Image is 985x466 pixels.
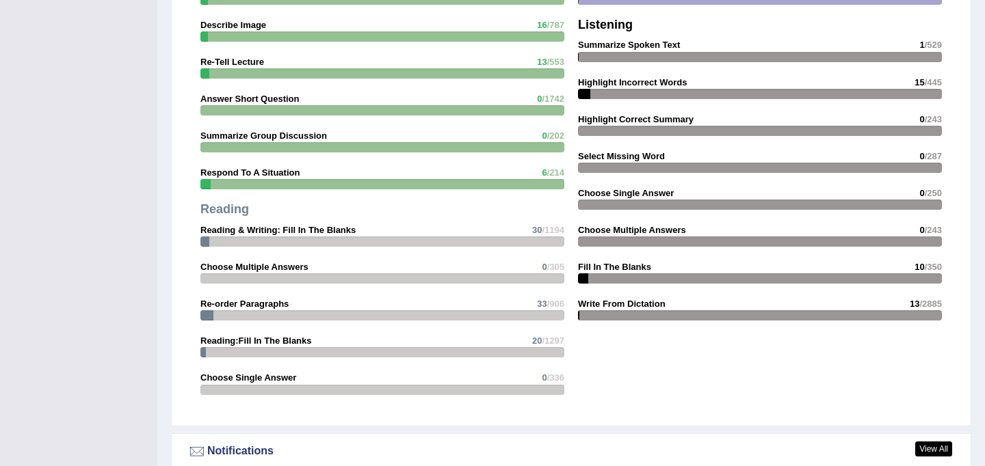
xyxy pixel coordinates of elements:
span: /1742 [542,94,564,104]
strong: Reading [200,202,249,216]
span: 0 [919,188,924,198]
span: /1194 [542,225,564,235]
strong: Choose Multiple Answers [200,262,308,272]
span: /243 [925,114,942,124]
strong: Describe Image [200,20,266,30]
strong: Listening [578,18,633,31]
span: /2885 [919,299,942,309]
strong: Reading & Writing: Fill In The Blanks [200,225,356,235]
span: /350 [925,262,942,272]
span: 0 [919,114,924,124]
span: /214 [547,167,564,178]
span: 33 [537,299,547,309]
strong: Respond To A Situation [200,167,300,178]
span: 0 [542,131,547,141]
strong: Choose Single Answer [200,372,296,383]
span: 15 [915,77,924,87]
span: 13 [910,299,919,309]
span: 13 [537,57,547,67]
strong: Highlight Incorrect Words [578,77,687,87]
span: 20 [532,335,542,346]
strong: Reading:Fill In The Blanks [200,335,312,346]
span: /553 [547,57,564,67]
span: /906 [547,299,564,309]
strong: Fill In The Blanks [578,262,651,272]
strong: Select Missing Word [578,151,665,161]
span: /336 [547,372,564,383]
span: 0 [537,94,542,104]
strong: Answer Short Question [200,94,299,104]
strong: Write From Dictation [578,299,666,309]
span: 0 [919,151,924,161]
span: 10 [915,262,924,272]
span: /445 [925,77,942,87]
strong: Choose Single Answer [578,188,674,198]
span: 1 [919,40,924,50]
div: Notifications [187,441,956,462]
strong: Summarize Spoken Text [578,40,680,50]
strong: Re-order Paragraphs [200,299,289,309]
span: /529 [925,40,942,50]
span: /202 [547,131,564,141]
span: 30 [532,225,542,235]
span: /305 [547,262,564,272]
strong: Re-Tell Lecture [200,57,264,67]
span: /287 [925,151,942,161]
span: 16 [537,20,547,30]
span: /243 [925,225,942,235]
strong: Highlight Correct Summary [578,114,694,124]
span: /250 [925,188,942,198]
span: /1297 [542,335,564,346]
strong: Summarize Group Discussion [200,131,327,141]
strong: Choose Multiple Answers [578,225,686,235]
span: /787 [547,20,564,30]
span: 6 [542,167,547,178]
span: 0 [919,225,924,235]
span: 0 [542,262,547,272]
a: View All [915,441,952,456]
span: 0 [542,372,547,383]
